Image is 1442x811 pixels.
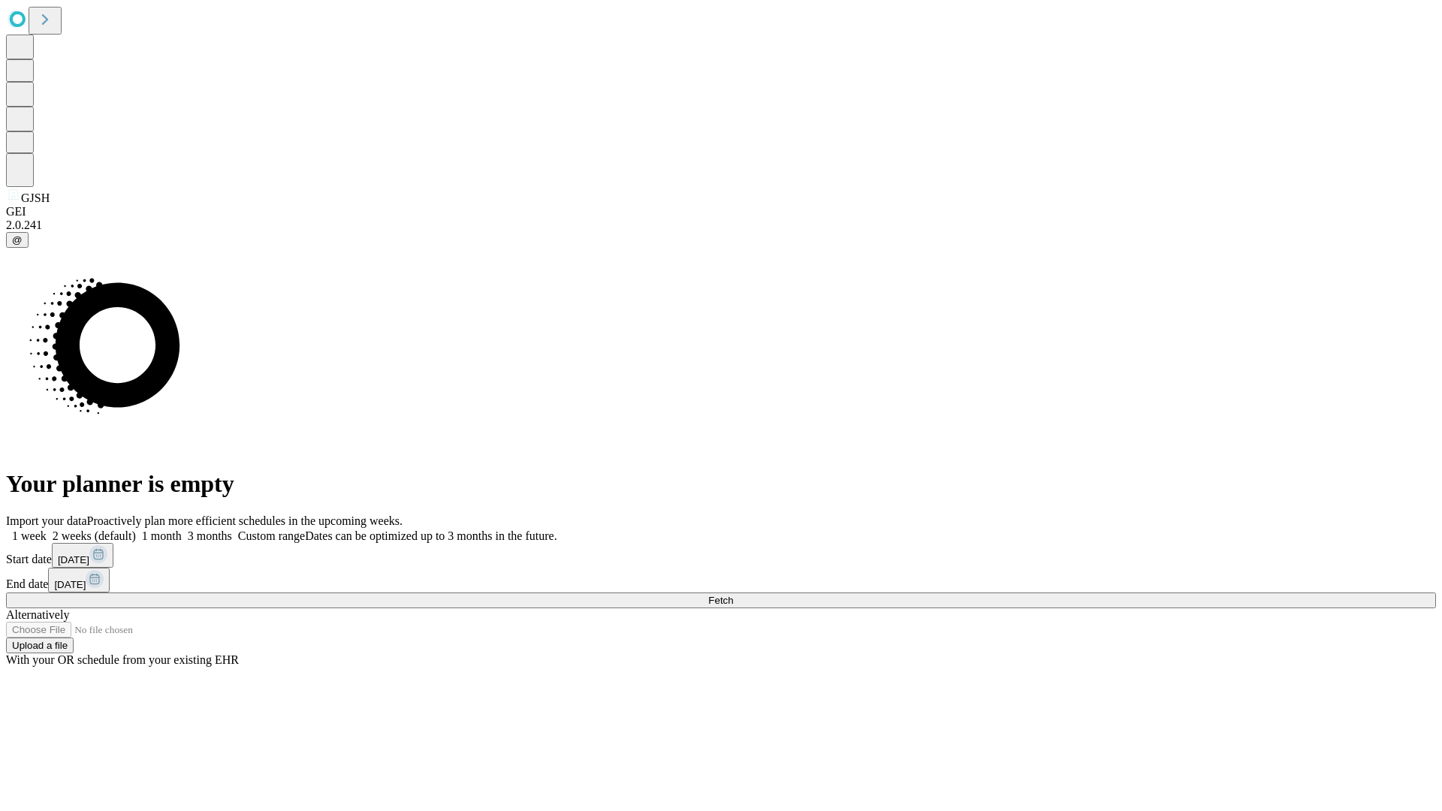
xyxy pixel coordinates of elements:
span: [DATE] [54,579,86,590]
span: @ [12,234,23,246]
span: 2 weeks (default) [53,529,136,542]
span: 1 week [12,529,47,542]
button: Upload a file [6,638,74,653]
div: GEI [6,205,1436,219]
div: Start date [6,543,1436,568]
div: 2.0.241 [6,219,1436,232]
button: [DATE] [52,543,113,568]
span: Custom range [238,529,305,542]
span: [DATE] [58,554,89,565]
div: End date [6,568,1436,592]
span: With your OR schedule from your existing EHR [6,653,239,666]
span: GJSH [21,191,50,204]
span: Proactively plan more efficient schedules in the upcoming weeks. [87,514,403,527]
span: 1 month [142,529,182,542]
button: @ [6,232,29,248]
h1: Your planner is empty [6,470,1436,498]
button: [DATE] [48,568,110,592]
span: Alternatively [6,608,69,621]
span: Dates can be optimized up to 3 months in the future. [305,529,557,542]
span: 3 months [188,529,232,542]
span: Import your data [6,514,87,527]
button: Fetch [6,592,1436,608]
span: Fetch [708,595,733,606]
